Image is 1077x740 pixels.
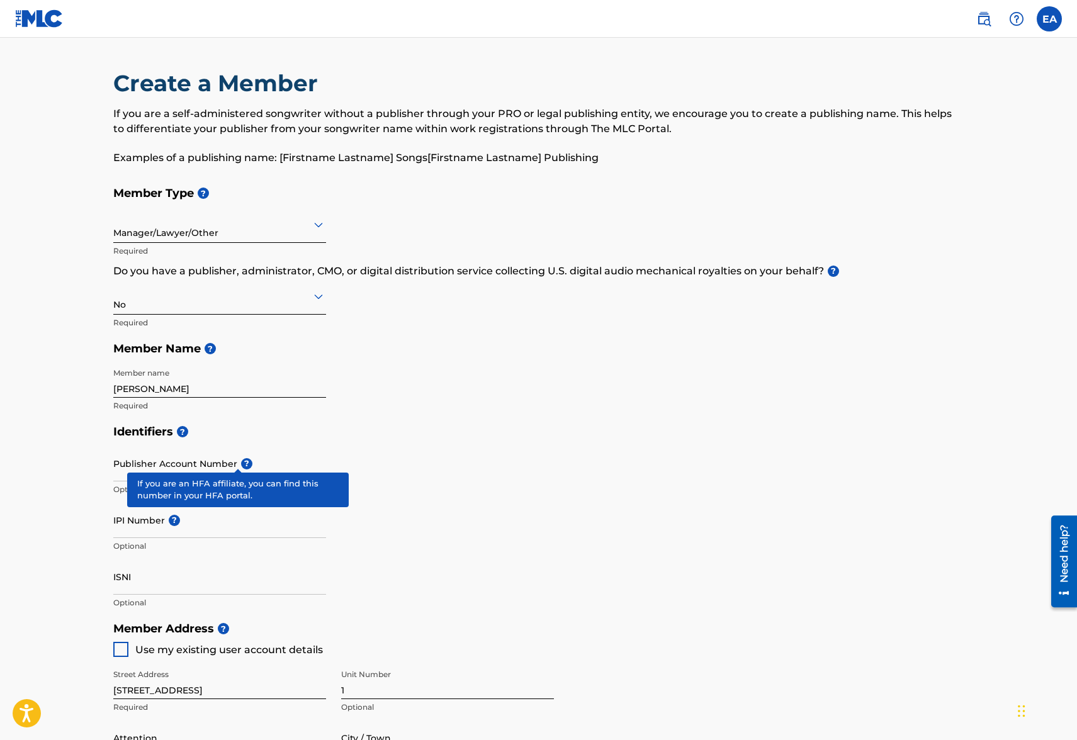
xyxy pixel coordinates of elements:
div: Help [1004,6,1029,31]
p: If you are a self-administered songwriter without a publisher through your PRO or legal publishin... [113,106,964,137]
span: ? [169,515,180,526]
span: ? [218,623,229,634]
p: Examples of a publishing name: [Firstname Lastname] Songs[Firstname Lastname] Publishing [113,150,964,165]
div: Manager/Lawyer/Other [113,209,326,240]
p: Optional [113,541,326,552]
p: Optional [113,597,326,608]
p: Optional [341,702,554,713]
p: Required [113,400,326,412]
p: Required [113,702,326,713]
span: ? [205,343,216,354]
iframe: Resource Center [1042,510,1077,612]
img: search [976,11,991,26]
p: Optional [113,484,326,495]
div: User Menu [1037,6,1062,31]
h5: Member Type [113,180,964,207]
h5: Identifiers [113,418,964,446]
iframe: Chat Widget [1014,680,1077,740]
span: ? [241,458,252,469]
p: Required [113,317,326,328]
span: ? [198,188,209,199]
h5: Member Address [113,615,964,642]
div: No [113,281,326,311]
h5: Member Name [113,335,964,362]
p: Required [113,245,326,257]
span: ? [177,426,188,437]
a: Public Search [971,6,996,31]
img: MLC Logo [15,9,64,28]
span: Use my existing user account details [135,644,323,656]
span: ? [828,266,839,277]
p: Do you have a publisher, administrator, CMO, or digital distribution service collecting U.S. digi... [113,264,964,279]
img: help [1009,11,1024,26]
h2: Create a Member [113,69,324,98]
div: Drag [1018,692,1025,730]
